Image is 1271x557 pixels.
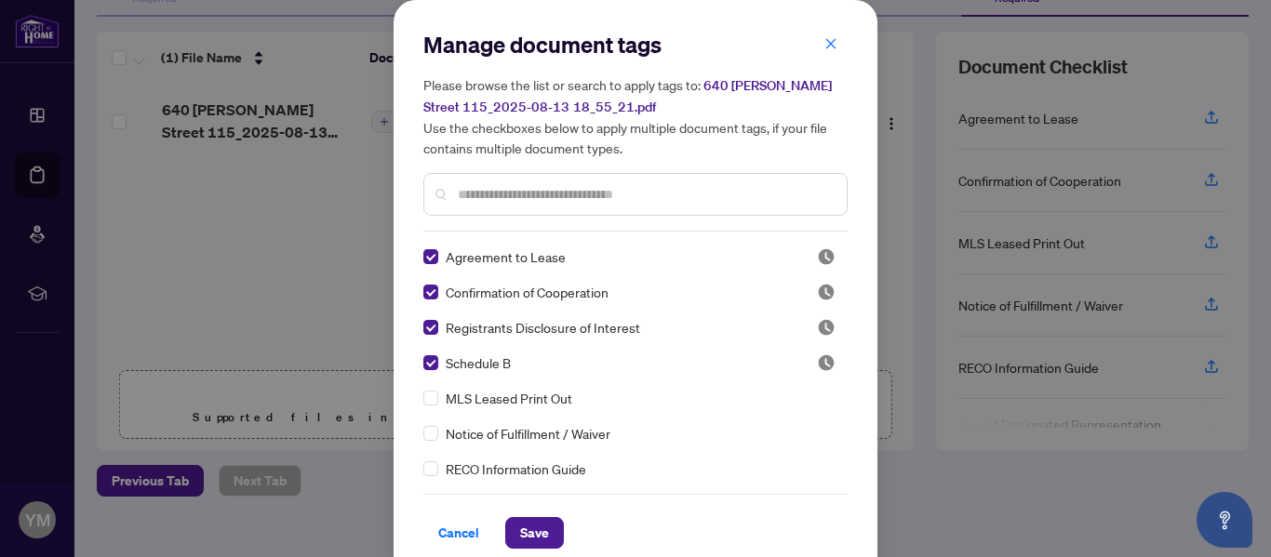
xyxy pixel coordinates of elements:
[817,318,836,337] img: status
[423,517,494,549] button: Cancel
[438,518,479,548] span: Cancel
[817,318,836,337] span: Pending Review
[824,37,837,50] span: close
[817,353,836,372] img: status
[1197,492,1252,548] button: Open asap
[817,283,836,301] img: status
[423,30,848,60] h2: Manage document tags
[446,423,610,444] span: Notice of Fulfillment / Waiver
[446,246,566,267] span: Agreement to Lease
[446,458,586,479] span: RECO Information Guide
[817,283,836,301] span: Pending Review
[446,388,572,408] span: MLS Leased Print Out
[505,517,564,549] button: Save
[817,247,836,266] span: Pending Review
[446,352,511,373] span: Schedule B
[817,353,836,372] span: Pending Review
[817,247,836,266] img: status
[423,74,848,158] h5: Please browse the list or search to apply tags to: Use the checkboxes below to apply multiple doc...
[446,317,640,338] span: Registrants Disclosure of Interest
[446,282,609,302] span: Confirmation of Cooperation
[520,518,549,548] span: Save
